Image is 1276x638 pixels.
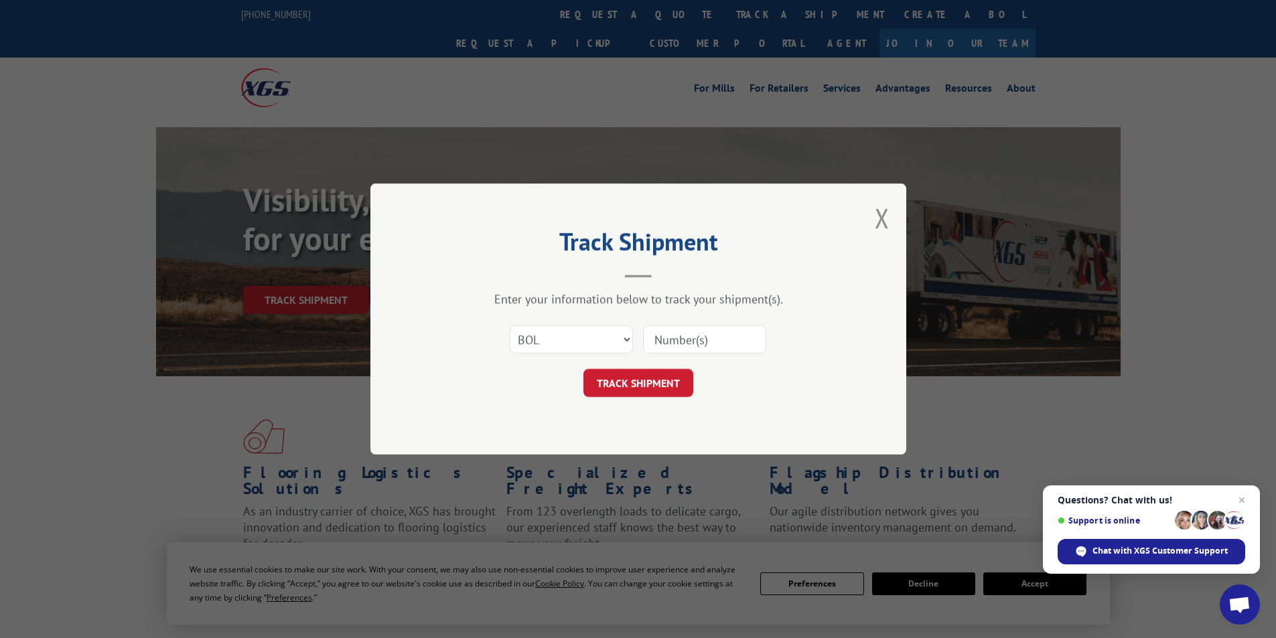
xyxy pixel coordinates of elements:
[437,232,839,258] h2: Track Shipment
[1058,539,1245,564] div: Chat with XGS Customer Support
[1058,515,1170,526] span: Support is online
[1092,545,1228,557] span: Chat with XGS Customer Support
[437,291,839,307] div: Enter your information below to track your shipment(s).
[1234,492,1250,508] span: Close chat
[875,200,890,236] button: Close modal
[583,369,693,397] button: TRACK SHIPMENT
[1058,495,1245,505] span: Questions? Chat with us!
[643,325,766,353] input: Number(s)
[1220,584,1260,625] div: Open chat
